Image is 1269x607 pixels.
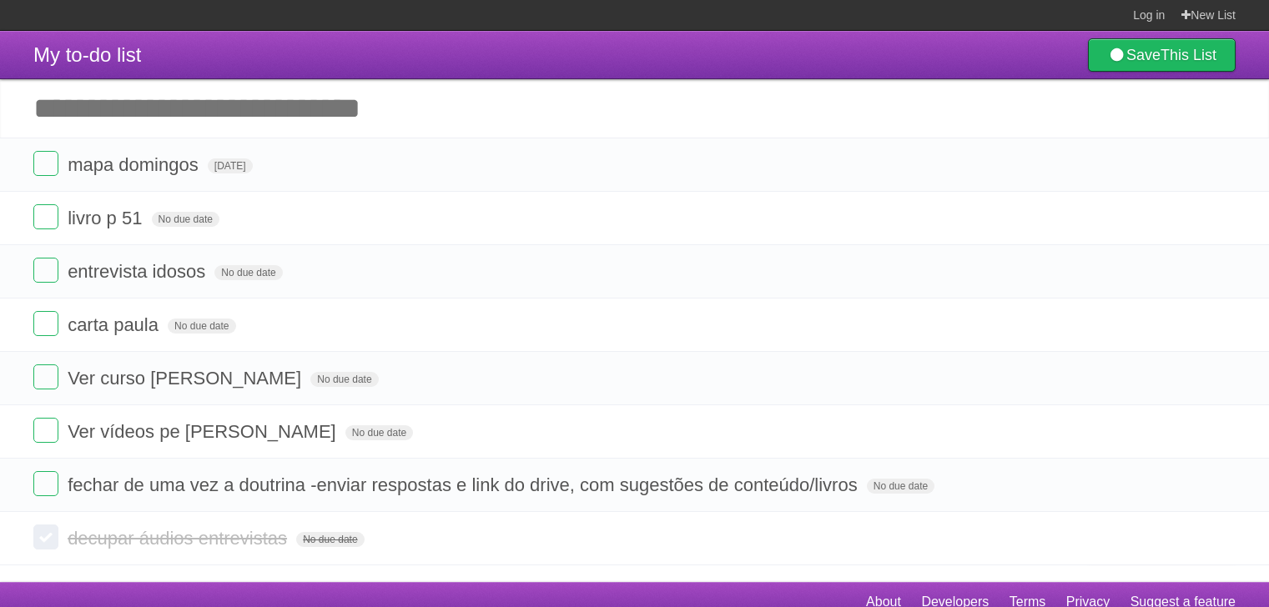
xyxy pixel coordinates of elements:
label: Done [33,151,58,176]
span: Ver vídeos pe [PERSON_NAME] [68,421,340,442]
span: [DATE] [208,158,253,173]
span: entrevista idosos [68,261,209,282]
b: This List [1161,47,1216,63]
span: mapa domingos [68,154,203,175]
label: Done [33,418,58,443]
span: decupar áudios entrevistas [68,528,291,549]
label: Done [33,364,58,389]
span: Ver curso [PERSON_NAME] [68,368,305,389]
span: No due date [214,265,282,280]
span: No due date [867,479,934,494]
span: No due date [296,532,364,547]
label: Done [33,311,58,336]
label: Done [33,524,58,549]
label: Done [33,204,58,229]
label: Done [33,258,58,283]
span: No due date [168,319,235,334]
span: No due date [152,212,219,227]
span: carta paula [68,314,163,335]
span: No due date [310,372,378,387]
label: Done [33,471,58,496]
span: livro p 51 [68,208,146,228]
a: SaveThis List [1088,38,1236,72]
span: No due date [345,425,413,440]
span: fechar de uma vez a doutrina -enviar respostas e link do drive, com sugestões de conteúdo/livros [68,474,862,495]
span: My to-do list [33,43,141,66]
